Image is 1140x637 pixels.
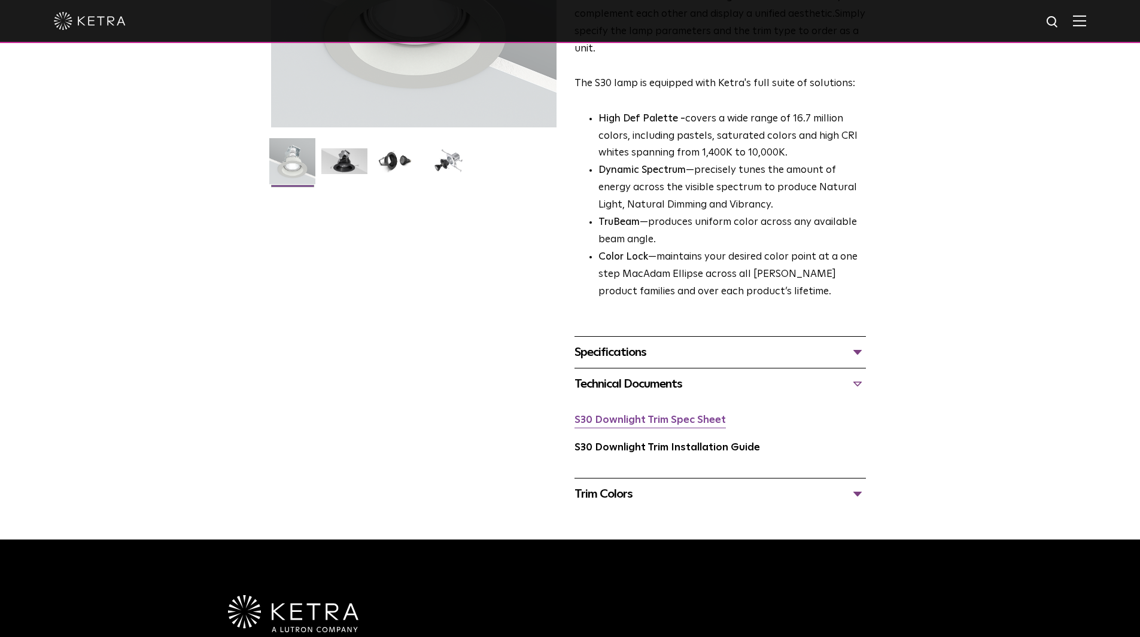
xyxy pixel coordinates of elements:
img: S30-DownlightTrim-2021-Web-Square [269,138,315,193]
strong: Color Lock [598,252,648,262]
div: Technical Documents [574,374,866,394]
li: —maintains your desired color point at a one step MacAdam Ellipse across all [PERSON_NAME] produc... [598,249,866,301]
img: S30 Halo Downlight_Table Top_Black [373,148,419,183]
strong: Dynamic Spectrum [598,165,686,175]
img: S30 Halo Downlight_Hero_Black_Gradient [321,148,367,183]
img: S30 Halo Downlight_Exploded_Black [425,148,472,183]
img: Ketra-aLutronCo_White_RGB [228,595,358,632]
a: S30 Downlight Trim Installation Guide [574,443,760,453]
img: ketra-logo-2019-white [54,12,126,30]
strong: TruBeam [598,217,640,227]
img: search icon [1045,15,1060,30]
li: —produces uniform color across any available beam angle. [598,214,866,249]
strong: High Def Palette - [598,114,685,124]
p: covers a wide range of 16.7 million colors, including pastels, saturated colors and high CRI whit... [598,111,866,163]
img: Hamburger%20Nav.svg [1073,15,1086,26]
div: Specifications [574,343,866,362]
div: Trim Colors [574,484,866,504]
a: S30 Downlight Trim Spec Sheet [574,415,726,425]
li: —precisely tunes the amount of energy across the visible spectrum to produce Natural Light, Natur... [598,162,866,214]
